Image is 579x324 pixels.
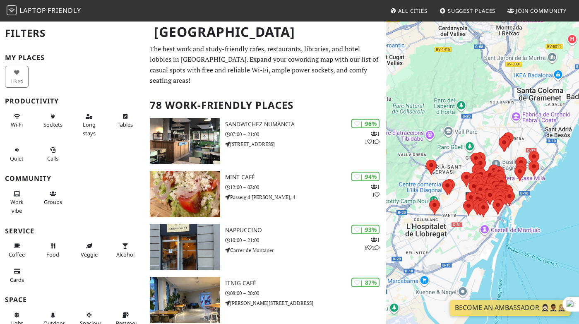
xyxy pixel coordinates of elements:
[365,236,380,252] p: 1 6 2
[43,121,62,128] span: Power sockets
[77,239,101,261] button: Veggie
[11,121,23,128] span: Stable Wi-Fi
[7,5,17,15] img: LaptopFriendly
[436,3,499,18] a: Suggest Places
[225,183,386,191] p: 12:00 – 03:00
[5,143,29,165] button: Quiet
[10,155,24,162] span: Quiet
[225,174,386,181] h3: Mint Café
[41,143,65,165] button: Calls
[150,44,381,86] p: The best work and study-friendly cafes, restaurants, libraries, and hotel lobbies in [GEOGRAPHIC_...
[225,246,386,254] p: Carrer de Muntaner
[398,7,428,14] span: All Cities
[450,300,571,316] a: Become an Ambassador 🤵🏻‍♀️🤵🏾‍♂️🤵🏼‍♀️
[10,198,24,214] span: People working
[116,251,135,258] span: Alcohol
[44,198,62,206] span: Group tables
[351,172,380,181] div: | 94%
[225,121,386,128] h3: SandwiChez Numància
[7,4,81,18] a: LaptopFriendly LaptopFriendly
[113,110,137,132] button: Tables
[448,7,496,14] span: Suggest Places
[225,299,386,307] p: [PERSON_NAME][STREET_ADDRESS]
[5,227,140,235] h3: Service
[150,93,381,118] h2: 78 Work-Friendly Places
[118,121,133,128] span: Work-friendly tables
[9,251,25,258] span: Coffee
[225,280,386,287] h3: Itnig Café
[46,251,59,258] span: Food
[81,251,98,258] span: Veggie
[504,3,570,18] a: Join Community
[145,277,386,323] a: Itnig Café | 87% Itnig Café 08:00 – 20:00 [PERSON_NAME][STREET_ADDRESS]
[150,118,220,164] img: SandwiChez Numància
[225,227,386,234] h3: Nappuccino
[5,175,140,182] h3: Community
[225,193,386,201] p: Passeig d'[PERSON_NAME], 4
[10,276,24,283] span: Credit cards
[5,187,29,217] button: Work vibe
[371,183,380,199] p: 1 1
[5,264,29,286] button: Cards
[145,118,386,164] a: SandwiChez Numància | 96% 111 SandwiChez Numància 07:00 – 21:00 [STREET_ADDRESS]
[365,130,380,146] p: 1 1 1
[5,97,140,105] h3: Productivity
[83,121,96,137] span: Long stays
[150,277,220,323] img: Itnig Café
[41,110,65,132] button: Sockets
[41,239,65,261] button: Food
[351,119,380,128] div: | 96%
[113,239,137,261] button: Alcohol
[48,6,81,15] span: Friendly
[387,3,431,18] a: All Cities
[5,21,140,46] h2: Filters
[5,296,140,304] h3: Space
[145,171,386,217] a: Mint Café | 94% 11 Mint Café 12:00 – 03:00 Passeig d'[PERSON_NAME], 4
[351,278,380,287] div: | 87%
[47,155,58,162] span: Video/audio calls
[41,187,65,209] button: Groups
[351,225,380,234] div: | 93%
[225,140,386,148] p: [STREET_ADDRESS]
[145,224,386,270] a: Nappuccino | 93% 162 Nappuccino 10:00 – 21:00 Carrer de Muntaner
[516,7,567,14] span: Join Community
[5,110,29,132] button: Wi-Fi
[225,236,386,244] p: 10:00 – 21:00
[147,21,384,43] h1: [GEOGRAPHIC_DATA]
[19,6,46,15] span: Laptop
[5,54,140,62] h3: My Places
[225,130,386,138] p: 07:00 – 21:00
[150,224,220,270] img: Nappuccino
[150,171,220,217] img: Mint Café
[5,239,29,261] button: Coffee
[77,110,101,140] button: Long stays
[225,289,386,297] p: 08:00 – 20:00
